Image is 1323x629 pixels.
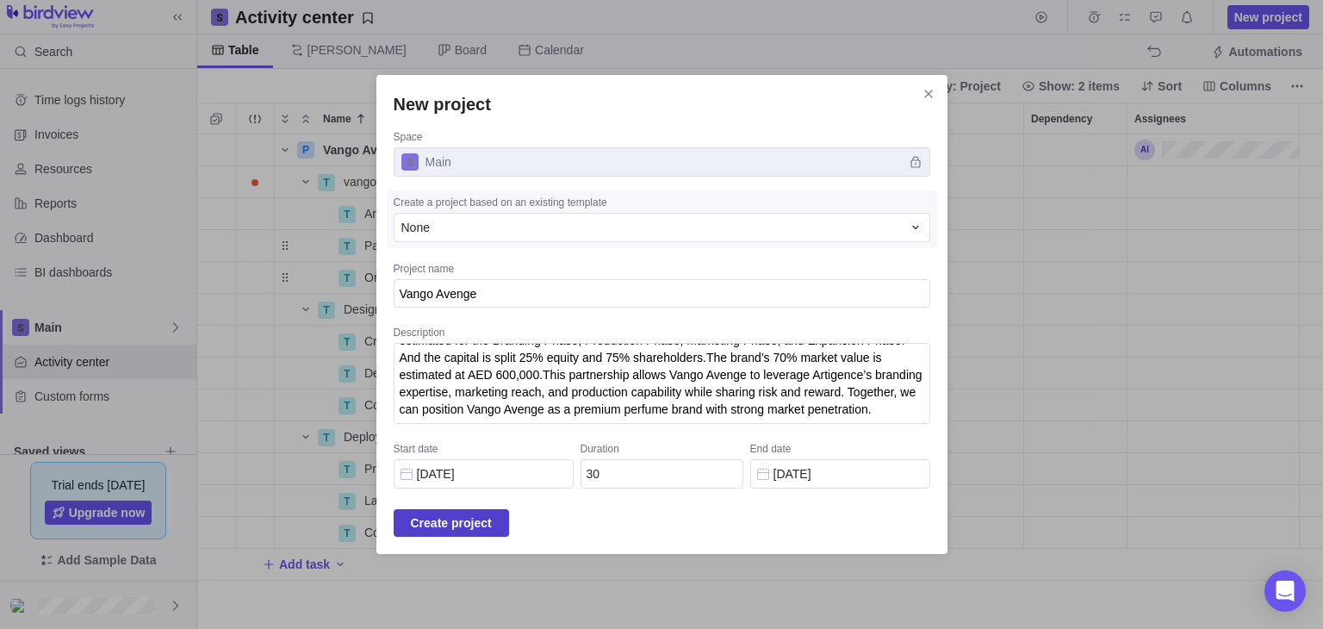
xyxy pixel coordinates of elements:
[411,513,492,533] span: Create project
[394,262,930,279] div: Project name
[750,442,930,459] div: End date
[394,326,930,343] div: Description
[916,82,941,106] span: Close
[394,92,930,116] h2: New project
[401,219,430,236] span: None
[581,459,743,489] input: Duration
[376,75,947,555] div: New project
[394,196,930,213] div: Create a project based on an existing template
[394,279,930,308] textarea: Project name
[394,343,930,424] textarea: Description
[394,509,509,537] span: Create project
[1264,570,1306,612] div: Open Intercom Messenger
[394,459,574,489] input: Start date
[581,442,743,459] div: Duration
[394,442,574,459] div: Start date
[750,459,930,489] input: End date
[394,130,930,147] div: Space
